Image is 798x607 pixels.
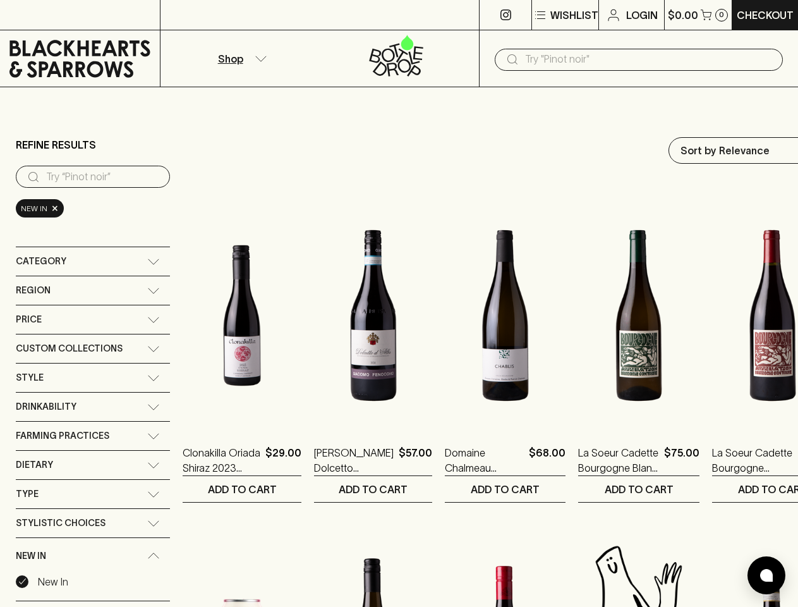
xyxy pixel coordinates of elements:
div: Type [16,480,170,508]
p: Sort by Relevance [680,143,770,158]
img: Domaine Chalmeau Chablis 2022 [445,205,565,426]
p: Wishlist [550,8,598,23]
div: Drinkability [16,393,170,421]
span: Price [16,312,42,328]
p: 0 [719,11,724,18]
div: New In [16,538,170,574]
span: New In [21,202,47,215]
a: Clonakilla Oriada Shiraz 2023 375ml [183,445,260,475]
input: Try “Pinot noir” [46,167,160,187]
p: $68.00 [529,445,565,475]
img: Giacomo Fenocchio Dolcetto d'Alba 2024 [314,205,432,426]
p: ⠀ [160,8,171,23]
span: Dietary [16,457,53,473]
img: Clonakilla Oriada Shiraz 2023 375ml [183,205,301,426]
p: $75.00 [664,445,699,475]
span: Drinkability [16,399,76,415]
div: Region [16,276,170,305]
button: ADD TO CART [314,476,432,502]
span: Stylistic Choices [16,515,106,531]
img: bubble-icon [760,569,773,582]
span: New In [16,548,46,564]
p: New In [38,574,68,589]
div: Style [16,364,170,392]
p: ADD TO CART [339,482,408,497]
p: ADD TO CART [208,482,277,497]
p: ADD TO CART [471,482,540,497]
p: Shop [218,51,243,66]
span: Type [16,486,39,502]
span: Style [16,370,44,386]
div: Custom Collections [16,334,170,363]
p: Checkout [737,8,794,23]
button: Shop [160,30,320,87]
span: Custom Collections [16,341,123,357]
button: ADD TO CART [445,476,565,502]
p: $57.00 [399,445,432,475]
button: ADD TO CART [183,476,301,502]
span: Region [16,283,51,298]
input: Try "Pinot noir" [525,49,773,70]
div: Price [16,305,170,334]
p: $0.00 [668,8,698,23]
span: Farming Practices [16,428,109,444]
p: $29.00 [265,445,301,475]
a: La Soeur Cadette Bourgogne Blanc 2023 [578,445,659,475]
a: La Soeur Cadette Bourgogne Rouge 2023 [712,445,792,475]
div: Stylistic Choices [16,509,170,537]
button: ADD TO CART [578,476,699,502]
div: Dietary [16,451,170,479]
div: Farming Practices [16,422,170,450]
a: [PERSON_NAME] Dolcetto [PERSON_NAME] 2024 [314,445,394,475]
img: La Soeur Cadette Bourgogne Blanc 2023 [578,205,699,426]
span: × [51,202,59,215]
span: Category [16,254,66,269]
p: Login [626,8,658,23]
div: Category [16,247,170,276]
p: ADD TO CART [605,482,674,497]
p: Refine Results [16,137,96,152]
a: Domaine Chalmeau Chablis 2022 [445,445,524,475]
